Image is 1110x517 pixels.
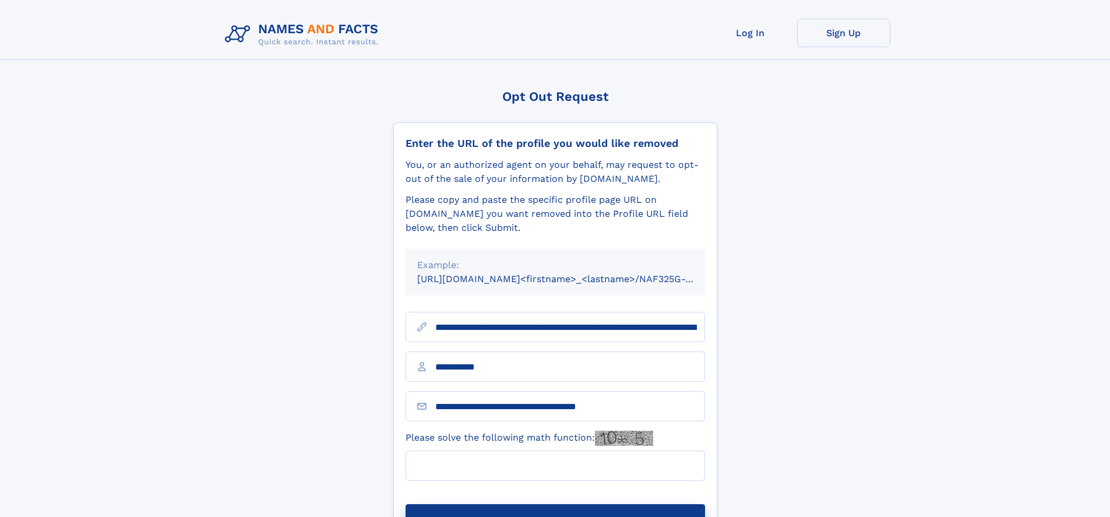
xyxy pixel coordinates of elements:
[406,193,705,235] div: Please copy and paste the specific profile page URL on [DOMAIN_NAME] you want removed into the Pr...
[417,273,727,284] small: [URL][DOMAIN_NAME]<firstname>_<lastname>/NAF325G-xxxxxxxx
[417,258,693,272] div: Example:
[393,89,717,104] div: Opt Out Request
[406,431,653,446] label: Please solve the following math function:
[406,137,705,150] div: Enter the URL of the profile you would like removed
[704,19,797,47] a: Log In
[220,19,388,50] img: Logo Names and Facts
[406,158,705,186] div: You, or an authorized agent on your behalf, may request to opt-out of the sale of your informatio...
[797,19,890,47] a: Sign Up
